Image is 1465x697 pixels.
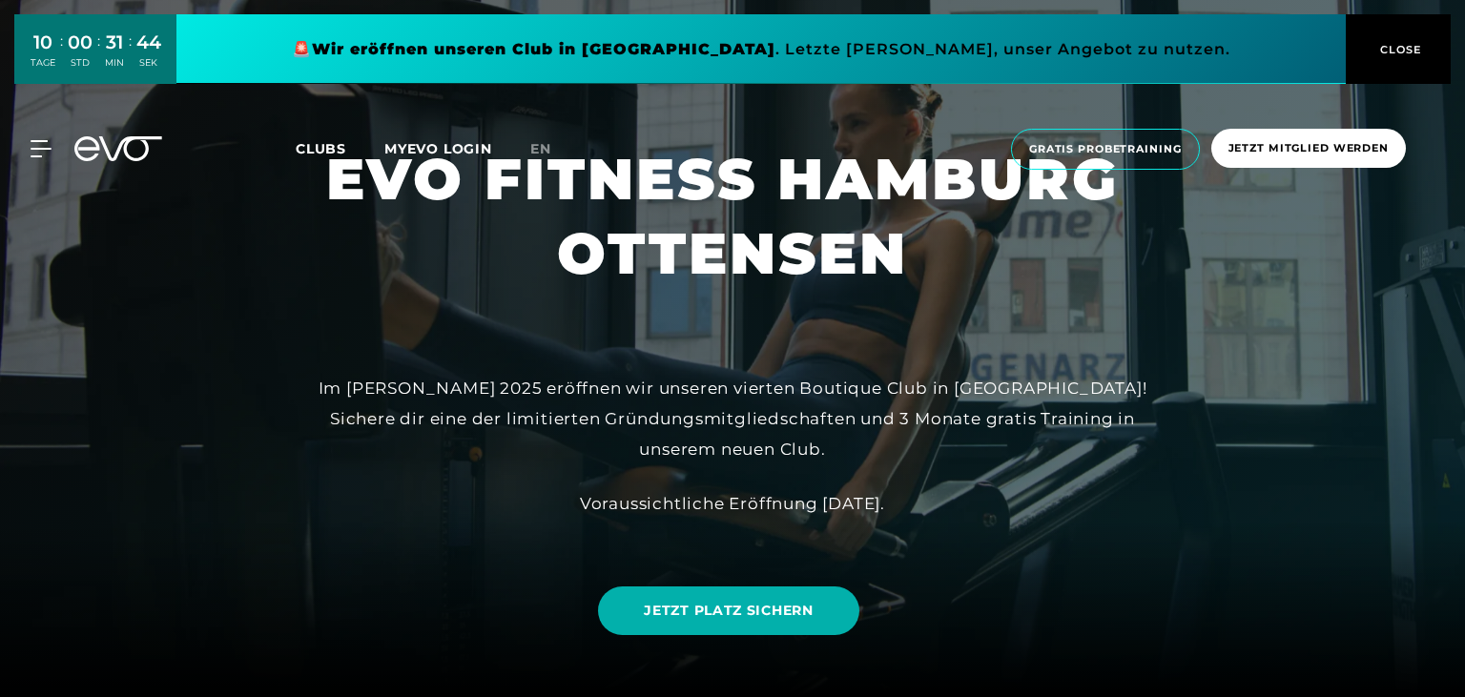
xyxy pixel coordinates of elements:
span: Gratis Probetraining [1029,141,1182,157]
a: JETZT PLATZ SICHERN [598,586,858,635]
span: JETZT PLATZ SICHERN [644,601,813,621]
a: Clubs [296,139,384,157]
a: MYEVO LOGIN [384,140,492,157]
div: TAGE [31,56,55,70]
span: CLOSE [1375,41,1422,58]
div: 00 [68,29,93,56]
div: : [129,31,132,81]
div: Im [PERSON_NAME] 2025 eröffnen wir unseren vierten Boutique Club in [GEOGRAPHIC_DATA]! Sichere di... [303,373,1162,465]
div: 10 [31,29,55,56]
div: 31 [105,29,124,56]
h1: EVO FITNESS HAMBURG OTTENSEN [326,142,1139,291]
a: Jetzt Mitglied werden [1206,129,1412,170]
span: Jetzt Mitglied werden [1228,140,1389,156]
div: SEK [136,56,161,70]
div: STD [68,56,93,70]
span: Clubs [296,140,346,157]
a: en [530,138,574,160]
div: 44 [136,29,161,56]
div: : [97,31,100,81]
a: Gratis Probetraining [1005,129,1206,170]
div: Voraussichtliche Eröffnung [DATE]. [303,488,1162,519]
button: CLOSE [1346,14,1451,84]
div: MIN [105,56,124,70]
div: : [60,31,63,81]
span: en [530,140,551,157]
